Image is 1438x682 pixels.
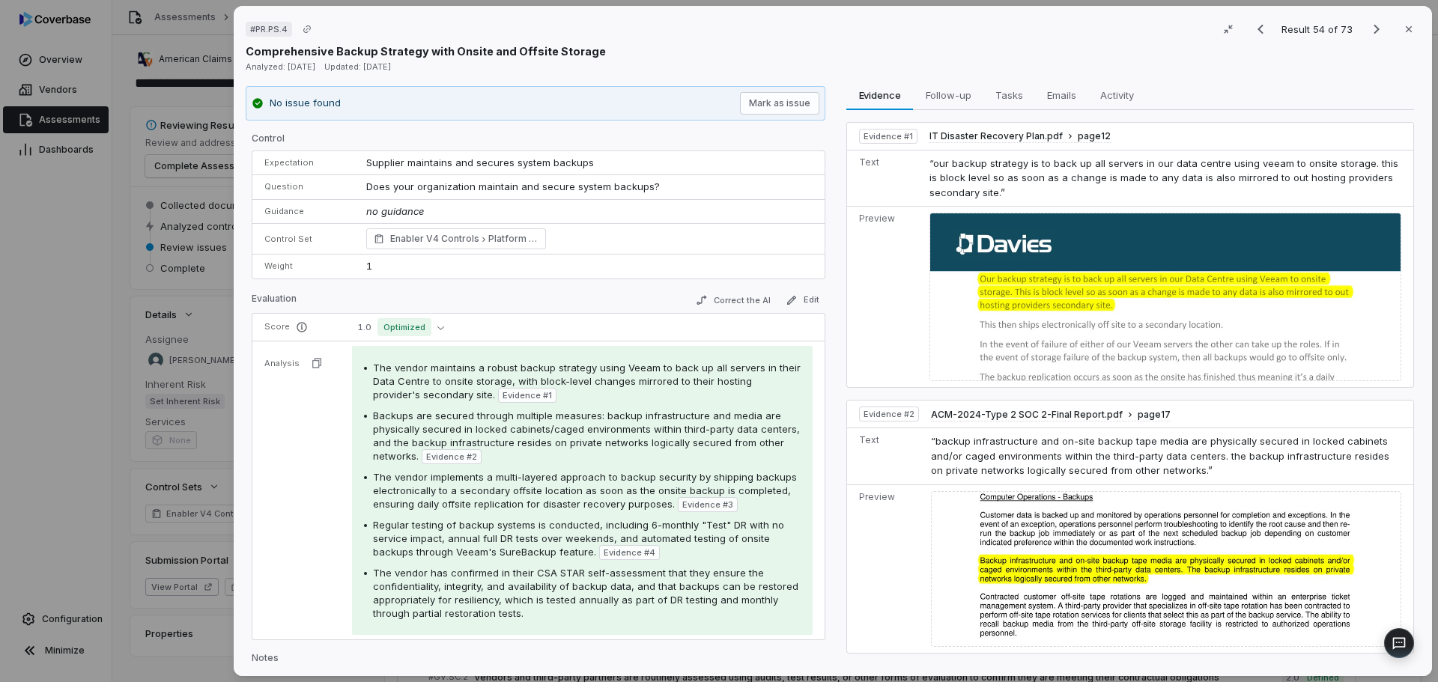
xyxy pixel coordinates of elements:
[847,428,925,485] td: Text
[931,435,1389,476] span: “backup infrastructure and on-site backup tape media are physically secured in locked cabinets an...
[264,321,334,333] p: Score
[264,157,348,168] p: Expectation
[929,157,1398,198] span: “our backup strategy is to back up all servers in our data centre using veeam to onsite storage. ...
[690,291,777,309] button: Correct the AI
[847,484,925,652] td: Preview
[864,130,913,142] span: Evidence # 1
[931,409,1171,421] button: ACM-2024-Type 2 SOC 2-Final Report.pdfpage17
[1041,85,1082,105] span: Emails
[366,260,372,272] span: 1
[931,409,1123,421] span: ACM-2024-Type 2 SOC 2-Final Report.pdf
[853,85,907,105] span: Evidence
[324,61,391,72] span: Updated: [DATE]
[264,261,348,272] p: Weight
[264,358,300,369] p: Analysis
[390,231,539,246] span: Enabler V4 Controls Platform Security
[246,43,606,59] p: Comprehensive Backup Strategy with Onsite and Offsite Storage
[264,234,348,245] p: Control Set
[1362,20,1392,38] button: Next result
[373,409,800,462] span: Backups are secured through multiple measures: backup infrastructure and media are physically sec...
[1078,130,1111,142] span: page 12
[366,205,424,217] span: no guidance
[270,96,341,111] p: No issue found
[780,291,825,309] button: Edit
[682,499,733,511] span: Evidence # 3
[1246,20,1275,38] button: Previous result
[929,213,1401,381] img: 5fd0dc81501c4cf28f514ceeba6dcf4e_original.jpg_w1200.jpg
[989,85,1029,105] span: Tasks
[1094,85,1140,105] span: Activity
[377,318,431,336] span: Optimized
[373,519,784,558] span: Regular testing of backup systems is conducted, including 6-monthly "Test" DR with no service imp...
[252,652,825,670] p: Notes
[1138,409,1171,421] span: page 17
[252,133,825,150] p: Control
[740,92,819,115] button: Mark as issue
[366,180,660,192] span: Does your organization maintain and secure system backups?
[366,156,594,168] span: Supplier maintains and secures system backups
[1281,21,1356,37] p: Result 54 of 73
[920,85,977,105] span: Follow-up
[931,491,1401,647] img: c7480750ae3a4807931d025343585bfc_original.jpg_w1200.jpg
[847,207,923,388] td: Preview
[503,389,552,401] span: Evidence # 1
[246,61,315,72] span: Analyzed: [DATE]
[294,16,321,43] button: Copy link
[847,150,923,207] td: Text
[604,546,655,558] span: Evidence # 4
[352,318,450,336] button: 1.0Optimized
[373,471,797,510] span: The vendor implements a multi-layered approach to backup security by shipping backups electronica...
[373,362,801,401] span: The vendor maintains a robust backup strategy using Veeam to back up all servers in their Data Ce...
[426,451,477,463] span: Evidence # 2
[252,293,297,311] p: Evaluation
[373,567,798,619] span: The vendor has confirmed in their CSA STAR self-assessment that they ensure the confidentiality, ...
[264,181,348,192] p: Question
[864,408,914,420] span: Evidence # 2
[264,206,348,217] p: Guidance
[929,130,1063,142] span: IT Disaster Recovery Plan.pdf
[250,23,288,35] span: # PR.PS.4
[929,130,1111,143] button: IT Disaster Recovery Plan.pdfpage12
